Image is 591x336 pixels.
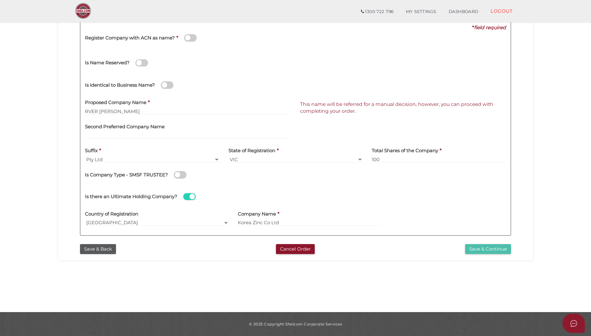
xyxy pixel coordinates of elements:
h4: Register Company with ACN as name? [85,35,175,41]
a: 1300 722 796 [355,6,400,18]
h4: Suffix [85,148,98,153]
button: Save & Back [80,244,116,254]
button: Cancel Order [276,244,315,254]
h4: Company Name [238,211,276,217]
h4: Is Company Type - SMSF TRUSTEE? [85,172,168,178]
select: v [85,219,229,226]
h4: Country of Registration [85,211,138,217]
span: This name will be referred for a manual decision, however, you can proceed with completing your o... [300,101,493,114]
h4: Total Shares of the Company [372,148,438,153]
h4: Second Preferred Company Name [85,124,165,129]
button: Save & Continue [465,244,511,254]
a: DASHBOARD [442,6,485,18]
div: © 2025 Copyright Shelcom Corporate Services [63,321,528,327]
h4: Is there an Ultimate Holding Company? [85,194,177,199]
a: LOGOUT [484,5,519,17]
h4: State of Registration [229,148,275,153]
h4: Proposed Company Name [85,100,146,105]
h4: Is Name Reserved? [85,60,130,66]
button: Open asap [562,314,585,333]
h4: Is identical to Business Name? [85,83,155,88]
i: field required [474,25,506,30]
a: MY SETTINGS [400,6,442,18]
